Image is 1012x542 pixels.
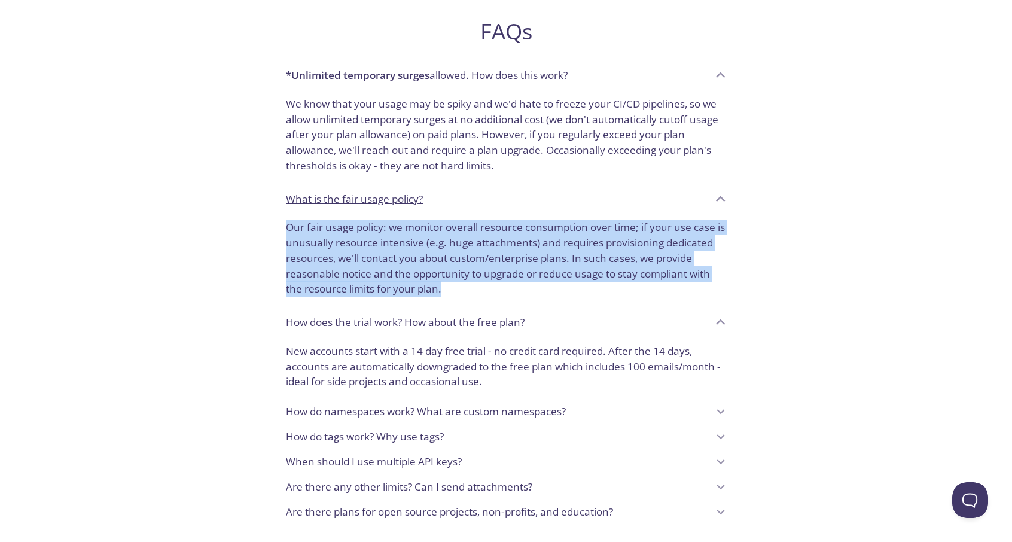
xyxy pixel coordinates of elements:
div: How do tags work? Why use tags? [276,424,736,449]
p: Our fair usage policy: we monitor overall resource consumption over time; if your use case is unu... [286,220,726,297]
p: How do namespaces work? What are custom namespaces? [286,404,566,419]
div: What is the fair usage policy? [276,182,736,215]
p: Are there any other limits? Can I send attachments? [286,479,532,495]
div: How does the trial work? How about the free plan? [276,339,736,399]
div: *Unlimited temporary surgesallowed. How does this work? [276,215,736,306]
iframe: Help Scout Beacon - Open [952,482,988,518]
div: Are there plans for open source projects, non-profits, and education? [276,500,736,525]
p: Are there plans for open source projects, non-profits, and education? [286,504,613,520]
div: How does the trial work? How about the free plan? [276,306,736,339]
div: *Unlimited temporary surgesallowed. How does this work? [276,59,736,92]
p: New accounts start with a 14 day free trial - no credit card required. After the 14 days, account... [286,343,726,389]
p: What is the fair usage policy? [286,191,423,207]
p: allowed. How does this work? [286,68,568,83]
div: Are there any other limits? Can I send attachments? [276,474,736,500]
div: When should I use multiple API keys? [276,449,736,474]
div: How do namespaces work? What are custom namespaces? [276,399,736,424]
h2: FAQs [276,18,736,45]
p: When should I use multiple API keys? [286,454,462,470]
div: *Unlimited temporary surgesallowed. How does this work? [276,92,736,183]
p: We know that your usage may be spiky and we'd hate to freeze your CI/CD pipelines, so we allow un... [286,96,726,173]
p: How does the trial work? How about the free plan? [286,315,525,330]
p: How do tags work? Why use tags? [286,429,444,444]
strong: *Unlimited temporary surges [286,68,429,82]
